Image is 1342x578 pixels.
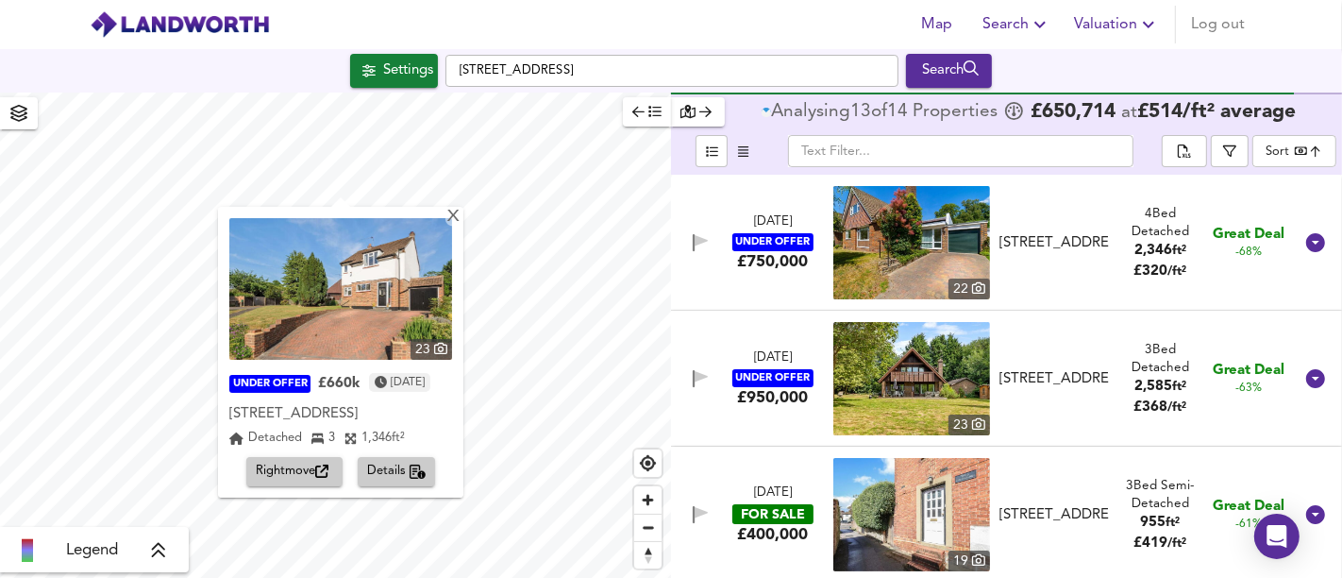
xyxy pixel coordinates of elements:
[1213,361,1285,381] span: Great Deal
[1031,103,1116,122] span: £ 650,714
[833,186,990,299] a: property thumbnail 22
[1168,265,1187,278] span: / ft²
[906,54,992,88] button: Search
[833,458,990,571] a: property thumbnail 19
[1116,205,1205,242] div: 4 Bed Detached
[737,387,808,408] div: £950,000
[358,457,436,486] button: Details
[1121,104,1137,122] span: at
[66,539,118,562] span: Legend
[1213,225,1285,245] span: Great Deal
[906,54,992,88] div: Run Your Search
[732,369,814,387] div: UNDER OFFER
[361,432,392,444] span: 1,346
[1116,341,1205,378] div: 3 Bed Detached
[634,450,662,477] button: Find my location
[318,375,360,394] div: £660k
[948,551,990,571] div: 19
[1191,11,1245,38] span: Log out
[350,54,438,88] button: Settings
[771,103,850,122] div: Analysing
[229,429,302,448] div: Detached
[833,186,990,299] img: property thumbnail
[850,103,871,122] span: 13
[737,251,808,272] div: £750,000
[229,218,452,360] img: property thumbnail
[1304,231,1327,254] svg: Show Details
[634,542,662,569] span: Reset bearing to north
[634,515,662,541] span: Zoom out
[90,10,270,39] img: logo
[246,457,350,486] a: Rightmove
[1066,6,1167,43] button: Valuation
[833,322,990,435] img: property thumbnail
[1304,367,1327,390] svg: Show Details
[982,11,1051,38] span: Search
[992,369,1116,389] div: Ivy Mill Lane, Godstone, Surrey, RH9
[634,541,662,569] button: Reset bearing to north
[1134,536,1187,551] span: £ 419
[1134,400,1187,415] span: £ 368
[1235,245,1262,261] span: -68%
[1235,517,1262,533] span: -61%
[671,311,1342,447] div: [DATE]UNDER OFFER£950,000 property thumbnail 23 [STREET_ADDRESS]3Bed Detached2,585ft²£368/ft² Gre...
[445,209,461,227] div: X
[1134,264,1187,279] span: £ 320
[999,369,1109,389] div: [STREET_ADDRESS]
[1162,135,1207,167] div: split button
[1168,401,1187,414] span: / ft²
[754,484,792,502] div: [DATE]
[383,59,433,83] div: Settings
[754,213,792,231] div: [DATE]
[445,55,898,87] input: Enter a location...
[1116,477,1205,514] div: 3 Bed Semi-Detached
[1141,516,1166,530] span: 955
[229,218,452,360] a: property thumbnail 23
[634,486,662,514] button: Zoom in
[367,461,427,483] span: Details
[229,376,310,394] div: UNDER OFFER
[350,54,438,88] div: Click to configure Search Settings
[1172,245,1186,257] span: ft²
[914,11,960,38] span: Map
[1235,381,1262,397] span: -63%
[1134,244,1172,258] span: 2,346
[887,103,908,122] span: 14
[671,175,1342,311] div: [DATE]UNDER OFFER£750,000 property thumbnail 22 [STREET_ADDRESS]4Bed Detached2,346ft²£320/ft² Gre...
[311,429,335,448] div: 3
[948,415,990,435] div: 23
[1183,6,1252,43] button: Log out
[256,461,333,483] span: Rightmove
[392,432,405,444] span: ft²
[1304,503,1327,526] svg: Show Details
[391,373,425,392] time: Thursday, May 22, 2025 at 10:50:04 AM
[737,524,808,545] div: £400,000
[246,457,343,486] button: Rightmove
[788,135,1133,167] input: Text Filter...
[1074,11,1160,38] span: Valuation
[1168,537,1187,550] span: / ft²
[833,458,990,571] img: property thumbnail
[411,339,452,360] div: 23
[911,59,987,83] div: Search
[1172,381,1186,393] span: ft²
[754,349,792,367] div: [DATE]
[229,405,452,424] div: [STREET_ADDRESS]
[999,233,1109,253] div: [STREET_ADDRESS]
[999,505,1109,525] div: [STREET_ADDRESS]
[1252,135,1336,167] div: Sort
[732,504,814,524] div: FOR SALE
[1166,517,1181,529] span: ft²
[634,514,662,541] button: Zoom out
[1213,497,1285,517] span: Great Deal
[732,233,814,251] div: UNDER OFFER
[1266,143,1289,161] div: Sort
[1254,514,1300,559] div: Open Intercom Messenger
[907,6,967,43] button: Map
[975,6,1059,43] button: Search
[1137,102,1296,122] span: £ 514 / ft² average
[833,322,990,435] a: property thumbnail 23
[948,279,990,299] div: 22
